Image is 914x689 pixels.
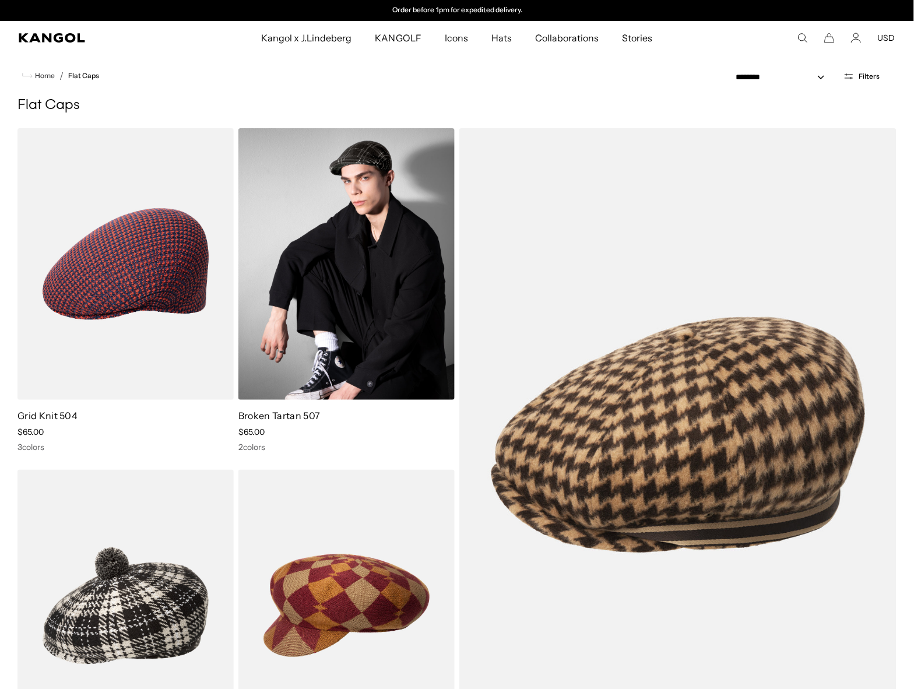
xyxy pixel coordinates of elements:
[797,33,808,43] summary: Search here
[55,69,64,83] li: /
[249,21,364,55] a: Kangol x J.Lindeberg
[238,410,320,421] a: Broken Tartan 507
[859,72,880,80] span: Filters
[68,72,99,80] a: Flat Caps
[824,33,835,43] button: Cart
[17,442,234,452] div: 3 colors
[338,6,578,15] div: Announcement
[338,6,578,15] div: 2 of 2
[480,21,523,55] a: Hats
[523,21,610,55] a: Collaborations
[433,21,480,55] a: Icons
[375,21,421,55] span: KANGOLF
[445,21,468,55] span: Icons
[17,97,897,114] h1: Flat Caps
[364,21,433,55] a: KANGOLF
[238,442,455,452] div: 2 colors
[392,6,522,15] p: Order before 1pm for expedited delivery.
[238,128,455,400] img: Broken Tartan 507
[17,128,234,400] img: Grid Knit 504
[535,21,599,55] span: Collaborations
[17,427,44,437] span: $65.00
[17,410,78,421] a: Grid Knit 504
[732,71,836,83] select: Sort by: Featured
[491,21,512,55] span: Hats
[337,6,577,15] slideshow-component: Announcement bar
[261,21,352,55] span: Kangol x J.Lindeberg
[22,71,55,81] a: Home
[611,21,665,55] a: Stories
[33,72,55,80] span: Home
[878,33,895,43] button: USD
[623,21,653,55] span: Stories
[238,427,265,437] span: $65.00
[19,33,173,43] a: Kangol
[851,33,862,43] a: Account
[836,71,887,82] button: Open filters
